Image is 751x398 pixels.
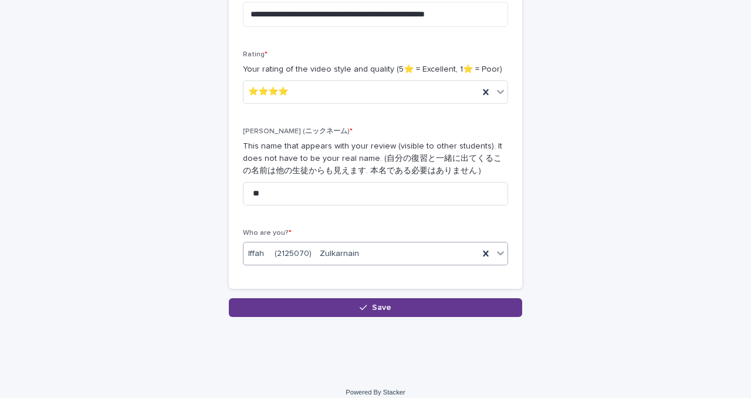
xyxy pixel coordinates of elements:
a: Powered By Stacker [346,389,405,396]
span: Rating [243,51,268,58]
p: This name that appears with your review (visible to other students). It does not have to be your ... [243,140,508,177]
span: Iffah (2125070) Zulkarnain [248,248,359,260]
span: Save [372,303,391,312]
span: [PERSON_NAME] (ニックネーム) [243,128,353,135]
span: ⭐️⭐️⭐️⭐️ [248,86,288,98]
p: Your rating of the video style and quality (5⭐️ = Excellent, 1⭐️ = Poor) [243,63,508,76]
span: Who are you? [243,230,292,237]
button: Save [229,298,522,317]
